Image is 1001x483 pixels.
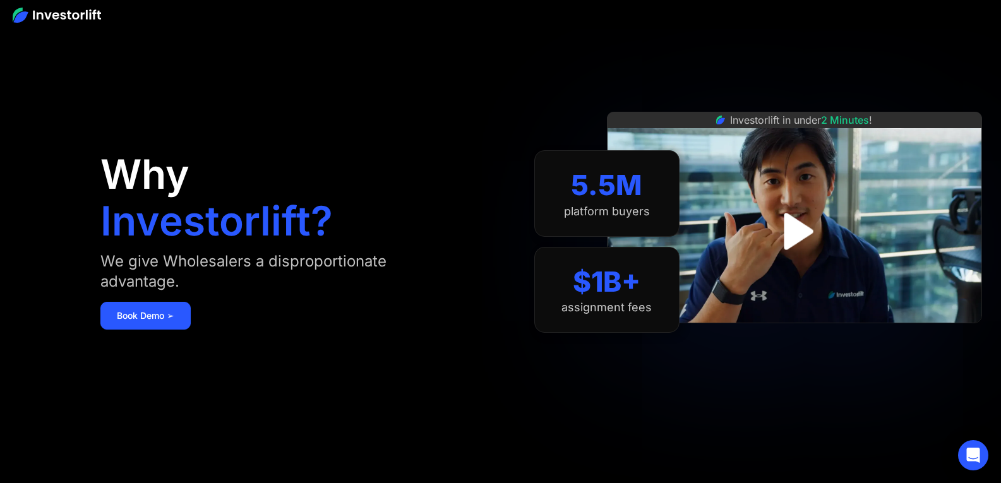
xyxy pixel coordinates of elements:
[700,330,889,345] iframe: Customer reviews powered by Trustpilot
[766,203,822,259] a: open lightbox
[100,201,333,241] h1: Investorlift?
[564,205,650,218] div: platform buyers
[571,169,642,202] div: 5.5M
[100,251,465,292] div: We give Wholesalers a disproportionate advantage.
[730,112,872,128] div: Investorlift in under !
[561,301,652,314] div: assignment fees
[100,302,191,330] a: Book Demo ➢
[958,440,988,470] div: Open Intercom Messenger
[573,265,640,299] div: $1B+
[821,114,869,126] span: 2 Minutes
[100,154,189,194] h1: Why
